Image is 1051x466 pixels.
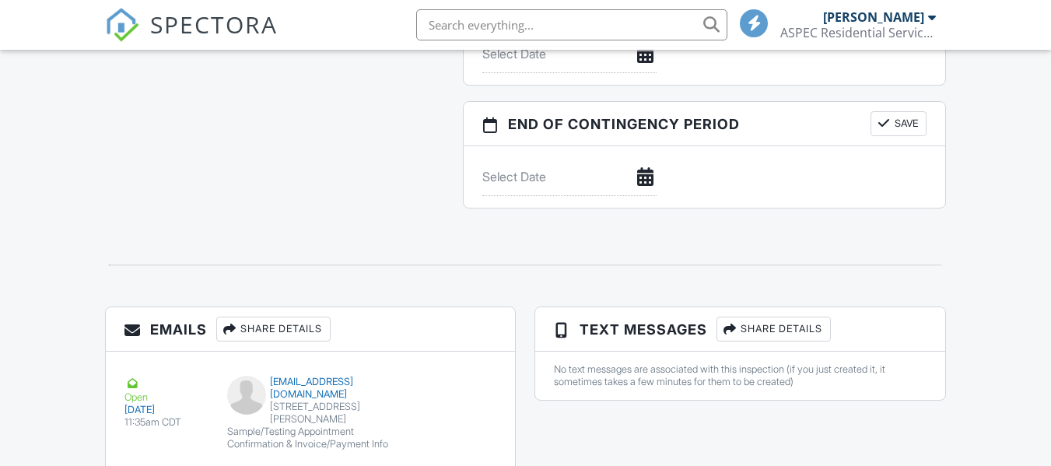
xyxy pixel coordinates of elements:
[124,376,208,404] div: Open
[416,9,727,40] input: Search everything...
[716,317,831,342] div: Share Details
[227,376,394,401] div: [EMAIL_ADDRESS][DOMAIN_NAME]
[227,376,266,415] img: default-user-f0147aede5fd5fa78ca7ade42f37bd4542148d508eef1c3d3ea960f66861d68b.jpg
[780,25,936,40] div: ASPEC Residential Services, LLC
[216,317,331,342] div: Share Details
[508,114,740,135] span: End of Contingency Period
[106,307,515,352] h3: Emails
[535,307,944,352] h3: Text Messages
[150,8,278,40] span: SPECTORA
[482,158,657,196] input: Select Date
[823,9,924,25] div: [PERSON_NAME]
[105,8,139,42] img: The Best Home Inspection Software - Spectora
[124,404,208,416] div: [DATE]
[124,416,208,429] div: 11:35am CDT
[227,401,394,450] div: [STREET_ADDRESS][PERSON_NAME] Sample/Testing Appointment Confirmation & Invoice/Payment Info
[106,363,515,463] a: Open [DATE] 11:35am CDT [EMAIL_ADDRESS][DOMAIN_NAME] [STREET_ADDRESS][PERSON_NAME] Sample/Testing...
[871,111,927,136] button: Save
[482,35,657,73] input: Select Date
[105,21,278,54] a: SPECTORA
[554,363,926,388] div: No text messages are associated with this inspection (if you just created it, it sometimes takes ...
